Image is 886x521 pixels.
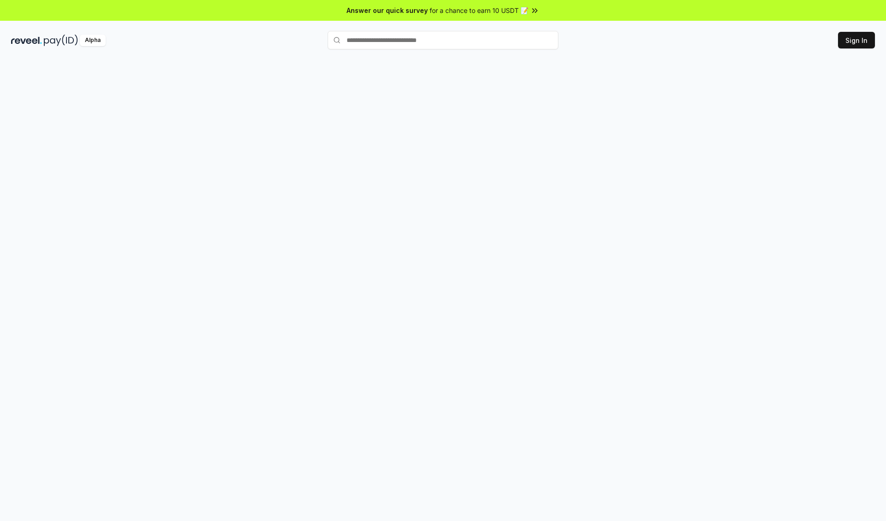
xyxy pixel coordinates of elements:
img: reveel_dark [11,35,42,46]
span: for a chance to earn 10 USDT 📝 [430,6,528,15]
span: Answer our quick survey [347,6,428,15]
div: Alpha [80,35,106,46]
img: pay_id [44,35,78,46]
button: Sign In [838,32,875,48]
